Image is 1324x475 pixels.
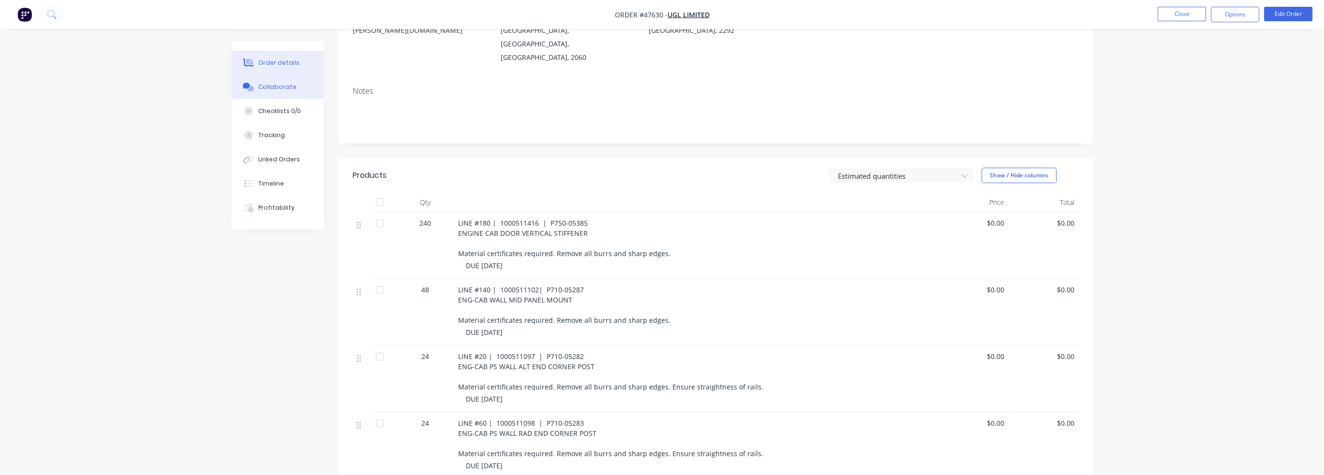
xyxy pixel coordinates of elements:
[17,7,32,22] img: Factory
[1012,285,1074,295] span: $0.00
[258,107,301,115] div: Checklists 0/0
[982,168,1056,183] button: Show / Hide columns
[466,461,503,470] span: DUE [DATE]
[419,218,431,228] span: 240
[232,99,324,123] button: Checklists 0/0
[232,147,324,172] button: Linked Orders
[615,10,668,19] span: Order #47630 -
[258,83,297,91] div: Collaborate
[942,218,1004,228] span: $0.00
[938,193,1008,212] div: Price
[1264,7,1312,21] button: Edit Order
[353,170,387,181] div: Products
[396,193,454,212] div: Qty
[421,418,429,428] span: 24
[353,86,1078,96] div: Notes
[232,75,324,99] button: Collaborate
[258,203,295,212] div: Profitability
[258,58,299,67] div: Order details
[466,328,503,337] span: DUE [DATE]
[1158,7,1206,21] button: Close
[942,418,1004,428] span: $0.00
[942,285,1004,295] span: $0.00
[232,196,324,220] button: Profitability
[1008,193,1078,212] div: Total
[1012,351,1074,361] span: $0.00
[258,155,300,164] div: Linked Orders
[421,351,429,361] span: 24
[421,285,429,295] span: 48
[1211,7,1259,22] button: Options
[232,123,324,147] button: Tracking
[458,418,763,458] span: LINE #60 | 1000511098 | P710-05283 ENG-CAB PS WALL RAD END CORNER POST Material certificates requ...
[668,10,710,19] a: UGL LIMITED
[458,352,763,391] span: LINE #20 | 1000511097 | P710-05282 ENG-CAB PS WALL ALT END CORNER POST Material certificates requ...
[258,179,284,188] div: Timeline
[1012,418,1074,428] span: $0.00
[501,24,633,64] div: [GEOGRAPHIC_DATA], [GEOGRAPHIC_DATA], [GEOGRAPHIC_DATA], 2060
[458,218,670,258] span: LINE #180 | 1000511416 | P750-05385 ENGINE CAB DOOR VERTICAL STIFFENER Material certificates requ...
[942,351,1004,361] span: $0.00
[466,394,503,403] span: DUE [DATE]
[232,51,324,75] button: Order details
[458,285,670,325] span: LINE #140 | 1000511102| P710-05287 ENG-CAB WALL MID PANEL MOUNT Material certificates required. R...
[258,131,285,140] div: Tracking
[1012,218,1074,228] span: $0.00
[466,261,503,270] span: DUE [DATE]
[232,172,324,196] button: Timeline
